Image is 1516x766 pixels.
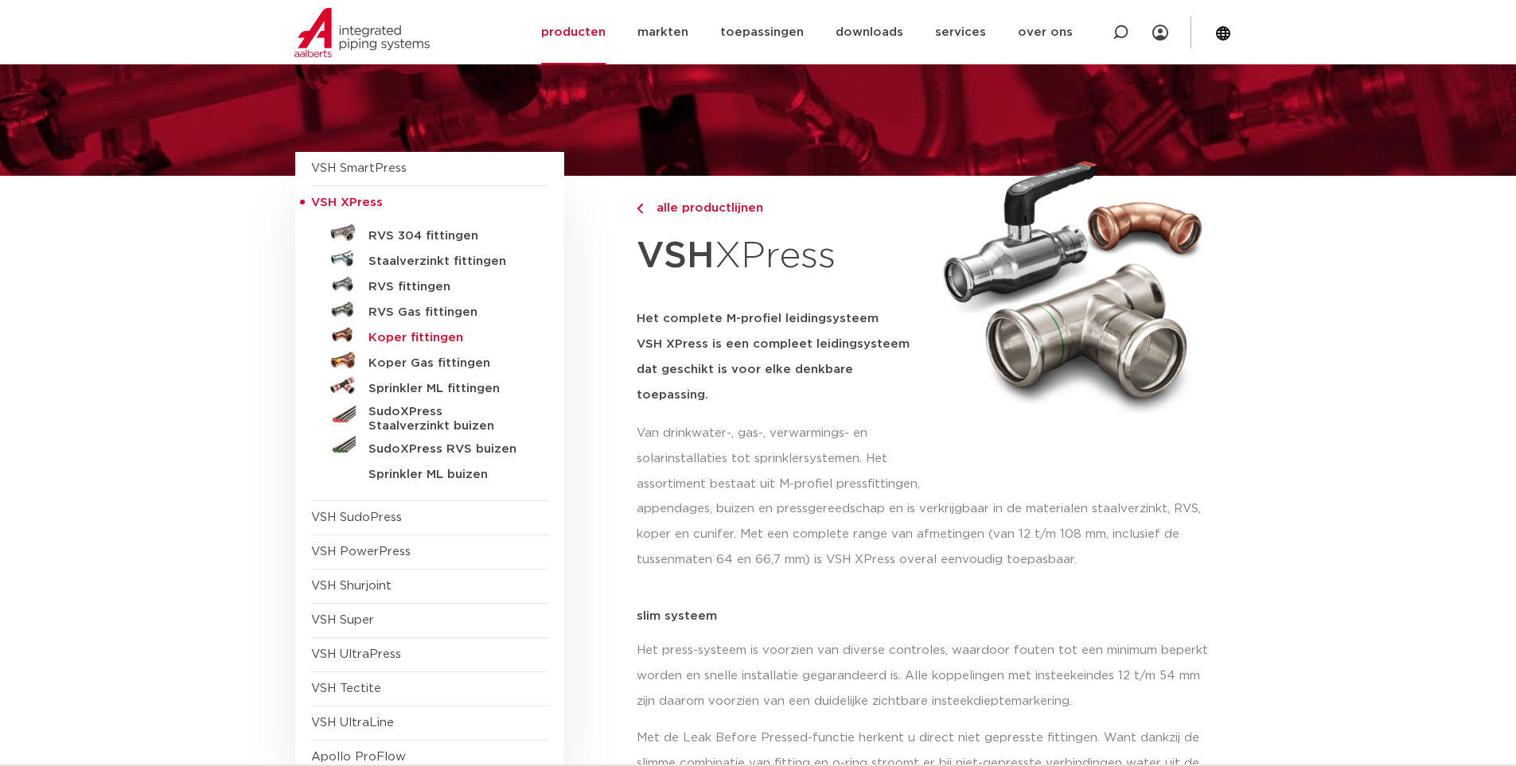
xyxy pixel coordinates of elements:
span: VSH XPress [311,196,383,208]
h5: Sprinkler ML buizen [368,468,526,482]
a: VSH Shurjoint [311,580,392,592]
a: SudoXPress Staalverzinkt buizen [311,399,548,434]
span: alle productlijnen [647,202,763,214]
a: VSH UltraLine [311,717,394,729]
a: VSH PowerPress [311,546,411,558]
a: VSH SudoPress [311,511,402,523]
a: Sprinkler ML fittingen [311,373,548,399]
h5: Staalverzinkt fittingen [368,255,526,269]
a: RVS fittingen [311,271,548,297]
a: Apollo ProFlow [311,751,406,763]
h5: Koper fittingen [368,331,526,345]
h5: RVS Gas fittingen [368,305,526,320]
h5: RVS 304 fittingen [368,229,526,243]
a: Sprinkler ML buizen [311,459,548,484]
p: slim systeem [637,610,1222,622]
h5: Het complete M-profiel leidingsysteem VSH XPress is een compleet leidingsysteem dat geschikt is v... [637,306,925,408]
p: Van drinkwater-, gas-, verwarmings- en solarinstallaties tot sprinklersystemen. Het assortiment b... [637,421,925,497]
p: Het press-systeem is voorzien van diverse controles, waardoor fouten tot een minimum beperkt word... [637,638,1222,714]
a: VSH SmartPress [311,162,407,174]
h5: RVS fittingen [368,280,526,294]
a: Koper Gas fittingen [311,348,548,373]
a: SudoXPress RVS buizen [311,434,548,459]
h5: Sprinkler ML fittingen [368,382,526,396]
a: RVS Gas fittingen [311,297,548,322]
a: VSH Tectite [311,682,381,694]
a: RVS 304 fittingen [311,220,548,246]
a: alle productlijnen [637,199,925,218]
h5: Koper Gas fittingen [368,356,526,371]
strong: VSH [637,238,715,274]
a: Koper fittingen [311,322,548,348]
img: chevron-right.svg [637,204,643,214]
h5: SudoXPress Staalverzinkt buizen [368,405,526,434]
h5: SudoXPress RVS buizen [368,442,526,457]
a: VSH Super [311,614,374,626]
h1: XPress [637,226,925,287]
p: appendages, buizen en pressgereedschap en is verkrijgbaar in de materialen staalverzinkt, RVS, ko... [637,496,1222,573]
a: Staalverzinkt fittingen [311,246,548,271]
a: VSH UltraPress [311,648,401,660]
